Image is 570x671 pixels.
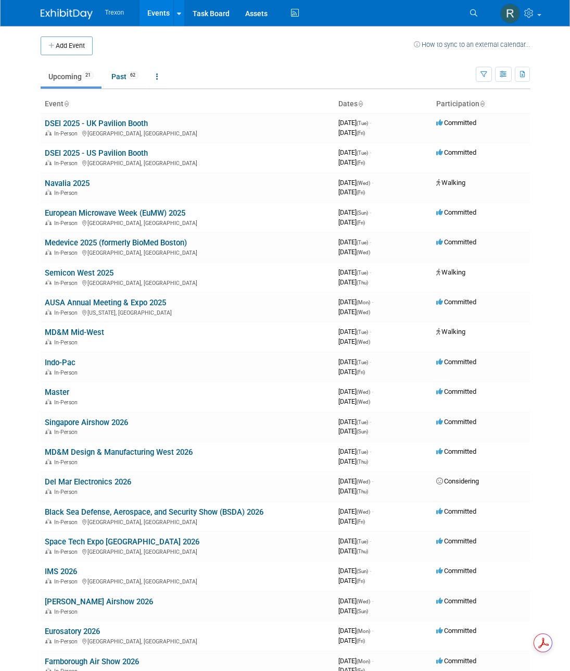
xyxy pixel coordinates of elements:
span: (Fri) [357,519,365,525]
span: [DATE] [338,637,365,644]
span: Committed [436,537,476,545]
span: In-Person [54,250,81,256]
span: - [370,358,371,366]
span: Committed [436,507,476,515]
img: In-Person Event [45,250,52,255]
span: In-Person [54,489,81,495]
img: ExhibitDay [41,9,93,19]
span: In-Person [54,519,81,526]
a: Eurosatory 2026 [45,627,100,636]
a: Sort by Event Name [64,100,69,108]
span: (Tue) [357,270,368,276]
span: [DATE] [338,158,365,166]
span: (Wed) [357,180,370,186]
span: (Mon) [357,628,370,634]
img: In-Person Event [45,459,52,464]
a: DSEI 2025 - UK Pavilion Booth [45,119,148,128]
img: In-Person Event [45,339,52,344]
img: In-Person Event [45,160,52,165]
img: In-Person Event [45,220,52,225]
span: (Tue) [357,419,368,425]
img: In-Person Event [45,549,52,554]
span: Committed [436,148,476,156]
a: [PERSON_NAME] Airshow 2026 [45,597,153,606]
th: Dates [334,95,432,113]
th: Event [41,95,334,113]
span: [DATE] [338,368,365,376]
span: In-Person [54,339,81,346]
span: Committed [436,657,476,665]
span: 62 [127,71,138,79]
span: [DATE] [338,597,373,605]
span: Walking [436,179,465,187]
span: [DATE] [338,418,371,426]
img: In-Person Event [45,130,52,135]
span: [DATE] [338,208,371,216]
span: - [370,208,371,216]
span: In-Person [54,369,81,376]
span: Committed [436,238,476,246]
span: (Thu) [357,489,368,494]
span: - [372,627,373,635]
a: Indo-Pac [45,358,75,367]
img: In-Person Event [45,608,52,614]
div: [GEOGRAPHIC_DATA], [GEOGRAPHIC_DATA] [45,547,330,555]
span: Committed [436,627,476,635]
button: Add Event [41,36,93,55]
span: (Wed) [357,250,370,255]
a: How to sync to an external calendar... [414,41,530,48]
span: (Fri) [357,638,365,644]
img: In-Person Event [45,519,52,524]
span: (Thu) [357,280,368,285]
span: [DATE] [338,627,373,635]
span: [DATE] [338,448,371,455]
span: [DATE] [338,537,371,545]
span: (Thu) [357,459,368,465]
a: Medevice 2025 (formerly BioMed Boston) [45,238,187,247]
a: Semicon West 2025 [45,268,113,278]
a: Sort by Start Date [358,100,363,108]
span: Committed [436,567,476,575]
img: In-Person Event [45,578,52,583]
span: (Fri) [357,130,365,136]
span: (Fri) [357,578,365,584]
span: (Wed) [357,599,370,604]
span: (Wed) [357,339,370,345]
span: Committed [436,358,476,366]
span: [DATE] [338,278,368,286]
a: DSEI 2025 - US Pavilion Booth [45,148,148,158]
div: [GEOGRAPHIC_DATA], [GEOGRAPHIC_DATA] [45,218,330,227]
span: [DATE] [338,298,373,306]
a: MD&M Mid-West [45,328,104,337]
span: (Fri) [357,160,365,166]
a: IMS 2026 [45,567,77,576]
span: (Fri) [357,190,365,195]
span: (Tue) [357,120,368,126]
span: Committed [436,208,476,216]
span: [DATE] [338,397,370,405]
a: Black Sea Defense, Aerospace, and Security Show (BSDA) 2026 [45,507,263,517]
span: (Sun) [357,210,368,216]
span: - [370,537,371,545]
span: - [370,148,371,156]
span: [DATE] [338,517,365,525]
span: - [370,418,371,426]
span: [DATE] [338,218,365,226]
span: [DATE] [338,148,371,156]
span: - [372,657,373,665]
span: [DATE] [338,358,371,366]
span: In-Person [54,280,81,287]
span: In-Person [54,459,81,466]
span: Walking [436,268,465,276]
th: Participation [432,95,530,113]
div: [GEOGRAPHIC_DATA], [GEOGRAPHIC_DATA] [45,129,330,137]
span: [DATE] [338,477,373,485]
img: In-Person Event [45,280,52,285]
a: Navalia 2025 [45,179,90,188]
span: In-Person [54,220,81,227]
span: (Tue) [357,449,368,455]
span: - [370,238,371,246]
span: Committed [436,119,476,127]
span: Committed [436,448,476,455]
img: In-Person Event [45,489,52,494]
